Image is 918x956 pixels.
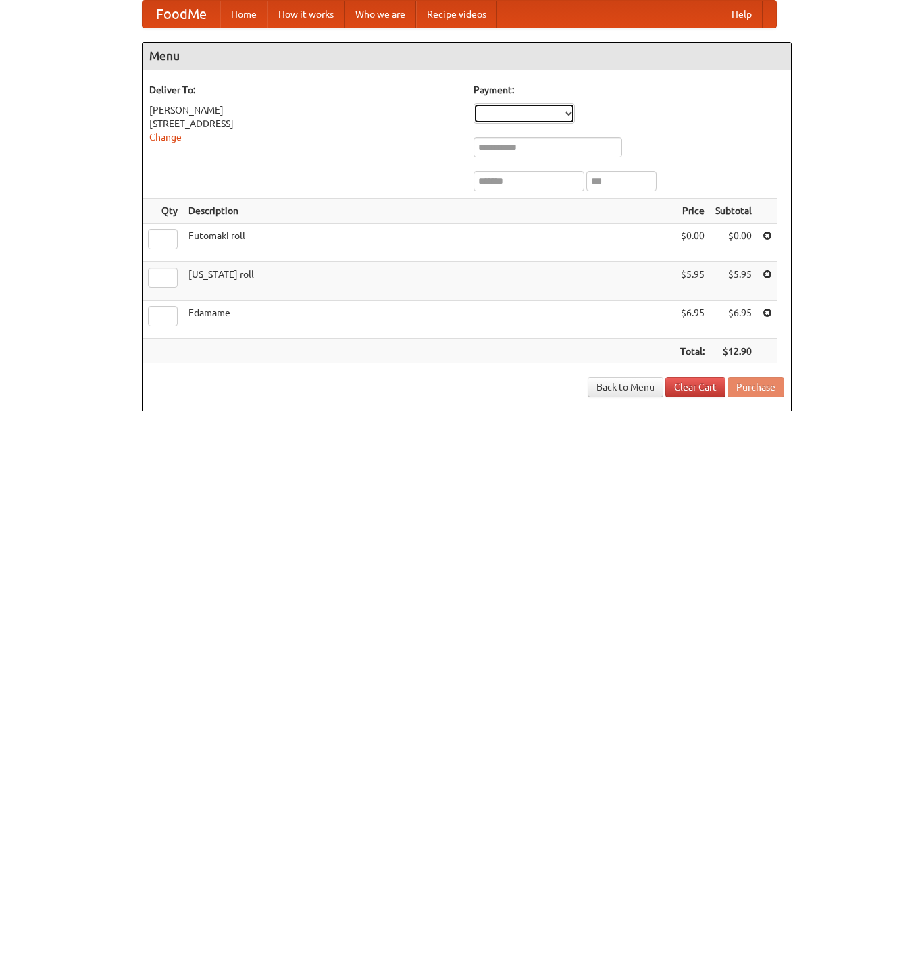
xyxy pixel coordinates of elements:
td: $5.95 [710,262,757,301]
a: Help [721,1,763,28]
h5: Deliver To: [149,83,460,97]
a: Back to Menu [588,377,663,397]
a: FoodMe [143,1,220,28]
a: Home [220,1,267,28]
th: $12.90 [710,339,757,364]
th: Price [675,199,710,224]
a: Who we are [345,1,416,28]
td: $5.95 [675,262,710,301]
h5: Payment: [474,83,784,97]
th: Total: [675,339,710,364]
div: [PERSON_NAME] [149,103,460,117]
td: $0.00 [710,224,757,262]
td: $6.95 [675,301,710,339]
td: $6.95 [710,301,757,339]
th: Description [183,199,675,224]
a: Clear Cart [665,377,725,397]
div: [STREET_ADDRESS] [149,117,460,130]
button: Purchase [728,377,784,397]
a: Recipe videos [416,1,497,28]
td: Edamame [183,301,675,339]
td: [US_STATE] roll [183,262,675,301]
td: Futomaki roll [183,224,675,262]
a: How it works [267,1,345,28]
a: Change [149,132,182,143]
th: Subtotal [710,199,757,224]
th: Qty [143,199,183,224]
td: $0.00 [675,224,710,262]
h4: Menu [143,43,791,70]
